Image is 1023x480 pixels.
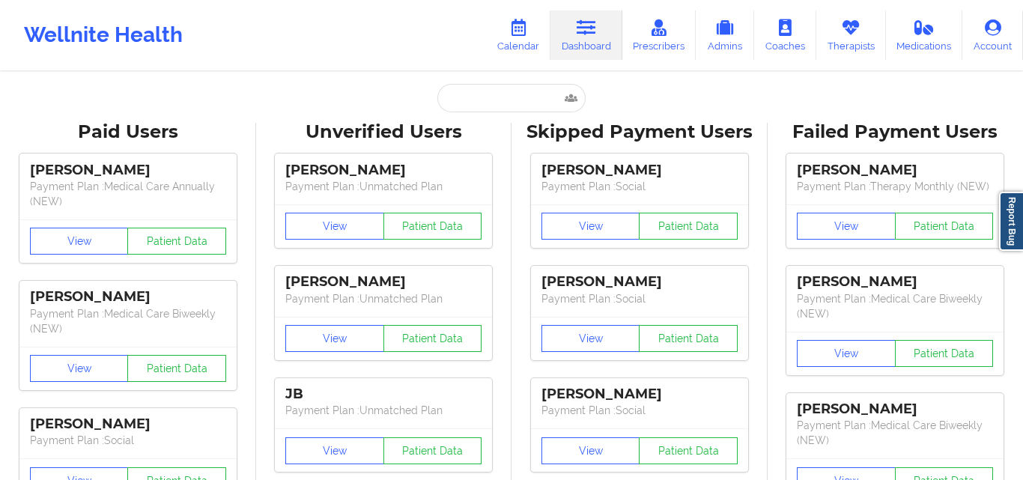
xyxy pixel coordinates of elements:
[797,162,993,179] div: [PERSON_NAME]
[127,228,226,255] button: Patient Data
[541,437,640,464] button: View
[622,10,696,60] a: Prescribers
[383,437,482,464] button: Patient Data
[778,121,1013,144] div: Failed Payment Users
[797,179,993,194] p: Payment Plan : Therapy Monthly (NEW)
[30,306,226,336] p: Payment Plan : Medical Care Biweekly (NEW)
[639,325,738,352] button: Patient Data
[285,179,482,194] p: Payment Plan : Unmatched Plan
[30,433,226,448] p: Payment Plan : Social
[522,121,757,144] div: Skipped Payment Users
[895,213,994,240] button: Patient Data
[541,403,738,418] p: Payment Plan : Social
[797,418,993,448] p: Payment Plan : Medical Care Biweekly (NEW)
[285,213,384,240] button: View
[797,291,993,321] p: Payment Plan : Medical Care Biweekly (NEW)
[797,273,993,291] div: [PERSON_NAME]
[895,340,994,367] button: Patient Data
[639,437,738,464] button: Patient Data
[30,162,226,179] div: [PERSON_NAME]
[541,213,640,240] button: View
[962,10,1023,60] a: Account
[30,416,226,433] div: [PERSON_NAME]
[639,213,738,240] button: Patient Data
[285,403,482,418] p: Payment Plan : Unmatched Plan
[285,437,384,464] button: View
[754,10,816,60] a: Coaches
[999,192,1023,251] a: Report Bug
[816,10,886,60] a: Therapists
[285,386,482,403] div: JB
[541,162,738,179] div: [PERSON_NAME]
[541,291,738,306] p: Payment Plan : Social
[541,325,640,352] button: View
[30,355,129,382] button: View
[383,325,482,352] button: Patient Data
[267,121,502,144] div: Unverified Users
[797,213,896,240] button: View
[486,10,550,60] a: Calendar
[285,325,384,352] button: View
[541,386,738,403] div: [PERSON_NAME]
[886,10,963,60] a: Medications
[383,213,482,240] button: Patient Data
[127,355,226,382] button: Patient Data
[285,273,482,291] div: [PERSON_NAME]
[285,291,482,306] p: Payment Plan : Unmatched Plan
[797,401,993,418] div: [PERSON_NAME]
[550,10,622,60] a: Dashboard
[30,228,129,255] button: View
[541,273,738,291] div: [PERSON_NAME]
[10,121,246,144] div: Paid Users
[30,179,226,209] p: Payment Plan : Medical Care Annually (NEW)
[30,288,226,306] div: [PERSON_NAME]
[541,179,738,194] p: Payment Plan : Social
[285,162,482,179] div: [PERSON_NAME]
[797,340,896,367] button: View
[696,10,754,60] a: Admins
